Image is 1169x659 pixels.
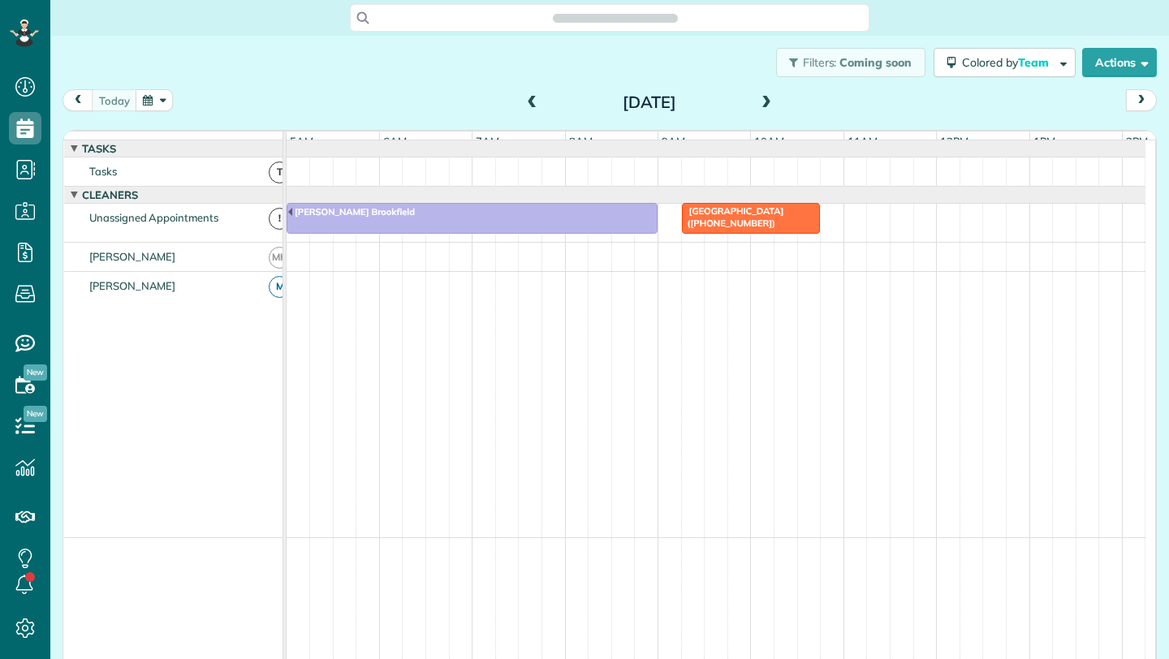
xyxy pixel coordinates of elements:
[269,276,291,298] span: M
[803,55,837,70] span: Filters:
[63,89,93,111] button: prev
[569,10,661,26] span: Search ZenMaid…
[79,142,119,155] span: Tasks
[1018,55,1051,70] span: Team
[1082,48,1157,77] button: Actions
[86,279,179,292] span: [PERSON_NAME]
[1123,135,1151,148] span: 2pm
[658,135,688,148] span: 9am
[269,247,291,269] span: MH
[86,250,179,263] span: [PERSON_NAME]
[566,135,596,148] span: 8am
[24,406,47,422] span: New
[269,162,291,183] span: T
[937,135,972,148] span: 12pm
[839,55,912,70] span: Coming soon
[86,211,222,224] span: Unassigned Appointments
[380,135,410,148] span: 6am
[86,165,120,178] span: Tasks
[934,48,1076,77] button: Colored byTeam
[681,205,784,228] span: [GEOGRAPHIC_DATA] ([PHONE_NUMBER])
[844,135,881,148] span: 11am
[92,89,137,111] button: today
[751,135,787,148] span: 10am
[962,55,1055,70] span: Colored by
[472,135,503,148] span: 7am
[24,364,47,381] span: New
[1126,89,1157,111] button: next
[1030,135,1059,148] span: 1pm
[287,135,317,148] span: 5am
[548,93,751,111] h2: [DATE]
[79,188,141,201] span: Cleaners
[269,208,291,230] span: !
